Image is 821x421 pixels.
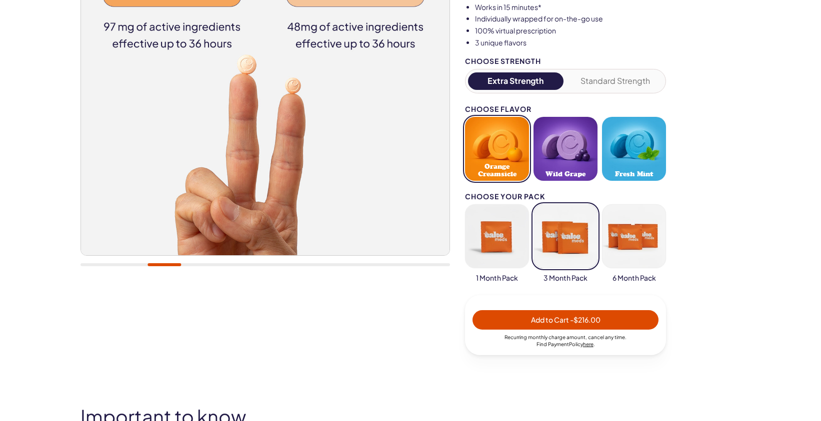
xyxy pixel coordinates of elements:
li: Works in 15 minutes* [475,2,740,12]
span: 3 Month Pack [543,273,587,283]
button: Extra Strength [468,72,563,90]
button: Add to Cart -$216.00 [472,310,658,330]
div: Choose your pack [465,193,666,200]
span: 1 Month Pack [476,273,518,283]
span: Fresh Mint [615,170,653,178]
li: 100% virtual prescription [475,26,740,36]
div: Recurring monthly charge amount , cancel any time. Policy . [472,334,658,348]
span: 6 Month Pack [612,273,656,283]
li: 3 unique flavors [475,38,740,48]
li: Individually wrapped for on-the-go use [475,14,740,24]
span: Find Payment [536,341,569,347]
span: Add to Cart [531,315,600,324]
div: Choose Strength [465,57,666,65]
span: Orange Creamsicle [468,163,526,178]
span: - $216.00 [570,315,600,324]
div: Choose Flavor [465,105,666,113]
span: Wild Grape [545,170,585,178]
a: here [583,341,593,347]
button: Standard Strength [568,72,663,90]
